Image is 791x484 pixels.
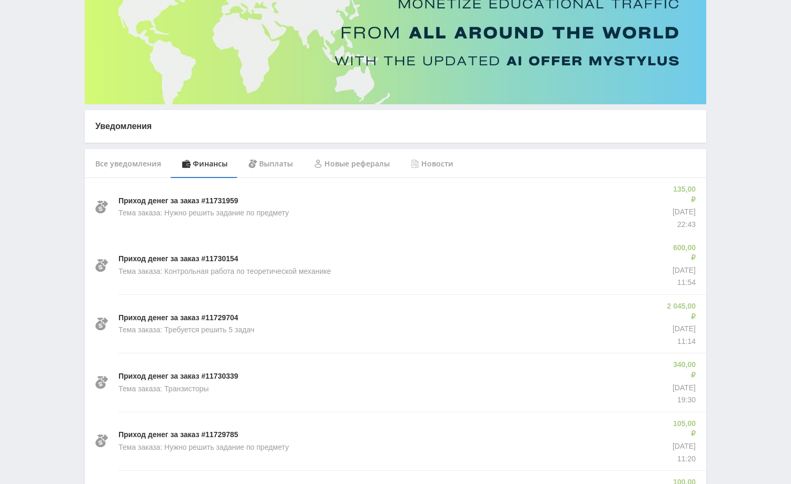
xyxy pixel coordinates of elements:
p: 105,00 ₽ [670,419,696,439]
p: Тема заказа: Нужно решить задание по предмету [118,442,289,453]
p: Уведомления [95,121,696,132]
p: Приход денег за заказ #11730154 [118,254,238,264]
p: 11:54 [670,278,696,288]
p: [DATE] [670,441,696,452]
p: Тема заказа: Контрольная работа по теоретической механике [118,266,331,277]
p: Приход денег за заказ #11729704 [118,313,238,323]
p: 11:20 [670,454,696,465]
p: 2 045,00 ₽ [665,301,696,322]
p: 135,00 ₽ [670,184,696,205]
p: 340,00 ₽ [670,360,696,380]
p: 22:43 [670,220,696,230]
p: [DATE] [665,324,696,334]
p: Приход денег за заказ #11729785 [118,430,238,440]
div: Все уведомления [85,149,172,179]
p: [DATE] [670,207,696,218]
p: Тема заказа: Нужно решить задание по предмету [118,208,289,219]
p: 600,00 ₽ [670,243,696,263]
p: Приход денег за заказ #11731959 [118,196,238,206]
p: [DATE] [670,383,696,393]
p: Приход денег за заказ #11730339 [118,371,238,382]
p: [DATE] [670,265,696,276]
div: Финансы [172,149,238,179]
div: Выплаты [238,149,303,179]
div: Новости [400,149,464,179]
p: 11:14 [665,337,696,347]
p: Тема заказа: Требуется решить 5 задач [118,325,254,335]
div: Новые рефералы [303,149,400,179]
p: Тема заказа: Транзисторы [118,384,209,394]
p: 19:30 [670,395,696,406]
